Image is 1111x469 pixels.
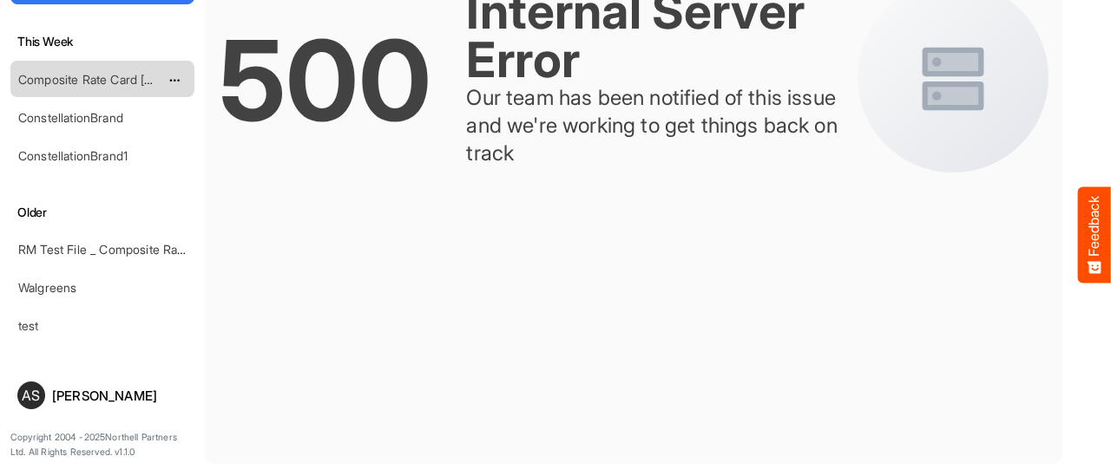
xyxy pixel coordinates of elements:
[18,242,260,257] a: RM Test File _ Composite Rate Card [DATE]
[166,71,183,88] button: dropdownbutton
[18,72,179,87] a: Composite Rate Card [DATE]
[466,84,840,167] div: Our team has been notified of this issue and we're working to get things back on track
[219,30,431,131] div: 500
[18,280,76,295] a: Walgreens
[22,388,40,402] span: AS
[1078,186,1111,283] button: Feedback
[18,148,128,163] a: ConstellationBrand1
[10,203,194,222] h6: Older
[10,32,194,51] h6: This Week
[18,318,39,333] a: test
[18,110,123,125] a: ConstellationBrand
[52,389,187,402] div: [PERSON_NAME]
[10,430,194,460] p: Copyright 2004 - 2025 Northell Partners Ltd. All Rights Reserved. v 1.1.0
